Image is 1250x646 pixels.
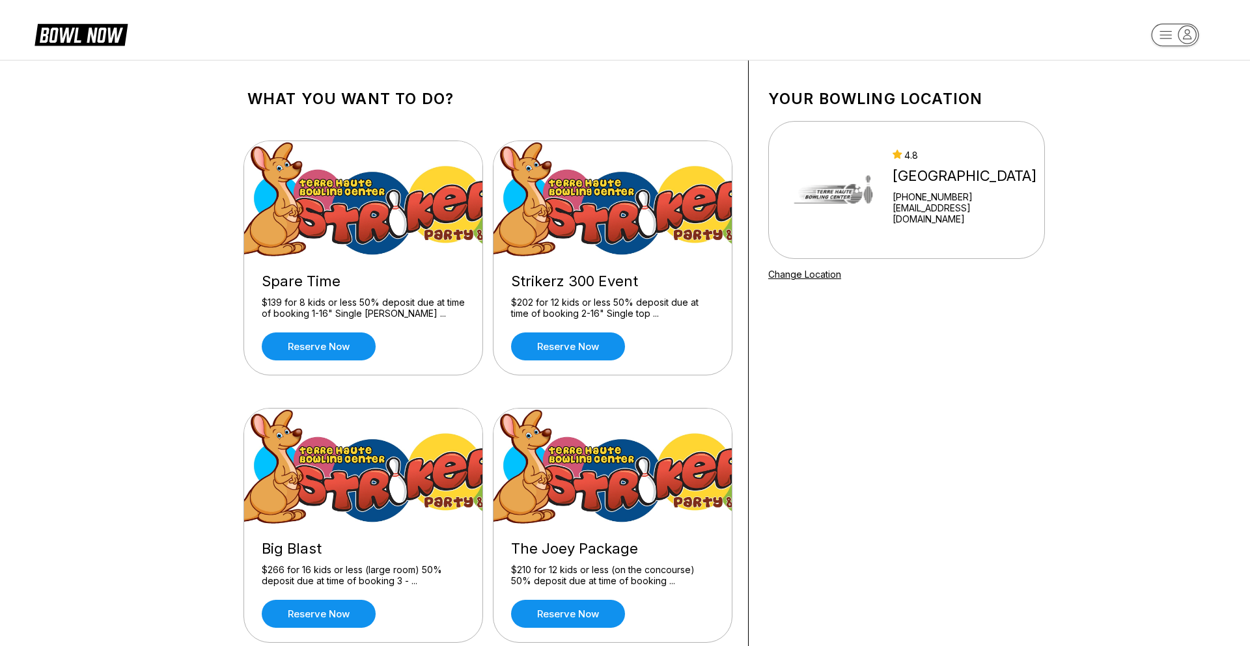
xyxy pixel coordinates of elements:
[511,297,714,319] div: $202 for 12 kids or less 50% deposit due at time of booking 2-16" Single top ...
[493,141,733,258] img: Strikerz 300 Event
[511,332,625,360] a: Reserve now
[262,297,465,319] div: $139 for 8 kids or less 50% deposit due at time of booking 1-16" Single [PERSON_NAME] ...
[511,540,714,558] div: The Joey Package
[493,409,733,526] img: The Joey Package
[511,600,625,628] a: Reserve now
[262,540,465,558] div: Big Blast
[262,564,465,587] div: $266 for 16 kids or less (large room) 50% deposit due at time of booking 3 - ...
[768,90,1045,108] h1: Your bowling location
[893,191,1039,202] div: [PHONE_NUMBER]
[893,167,1039,185] div: [GEOGRAPHIC_DATA]
[262,332,376,360] a: Reserve now
[768,269,841,280] a: Change Location
[893,150,1039,161] div: 4.8
[262,273,465,290] div: Spare Time
[262,600,376,628] a: Reserve now
[511,273,714,290] div: Strikerz 300 Event
[786,141,881,239] img: Terre Haute Bowling Center
[511,564,714,587] div: $210 for 12 kids or less (on the concourse) 50% deposit due at time of booking ...
[247,90,729,108] h1: What you want to do?
[244,141,484,258] img: Spare Time
[893,202,1039,224] a: [EMAIL_ADDRESS][DOMAIN_NAME]
[244,409,484,526] img: Big Blast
